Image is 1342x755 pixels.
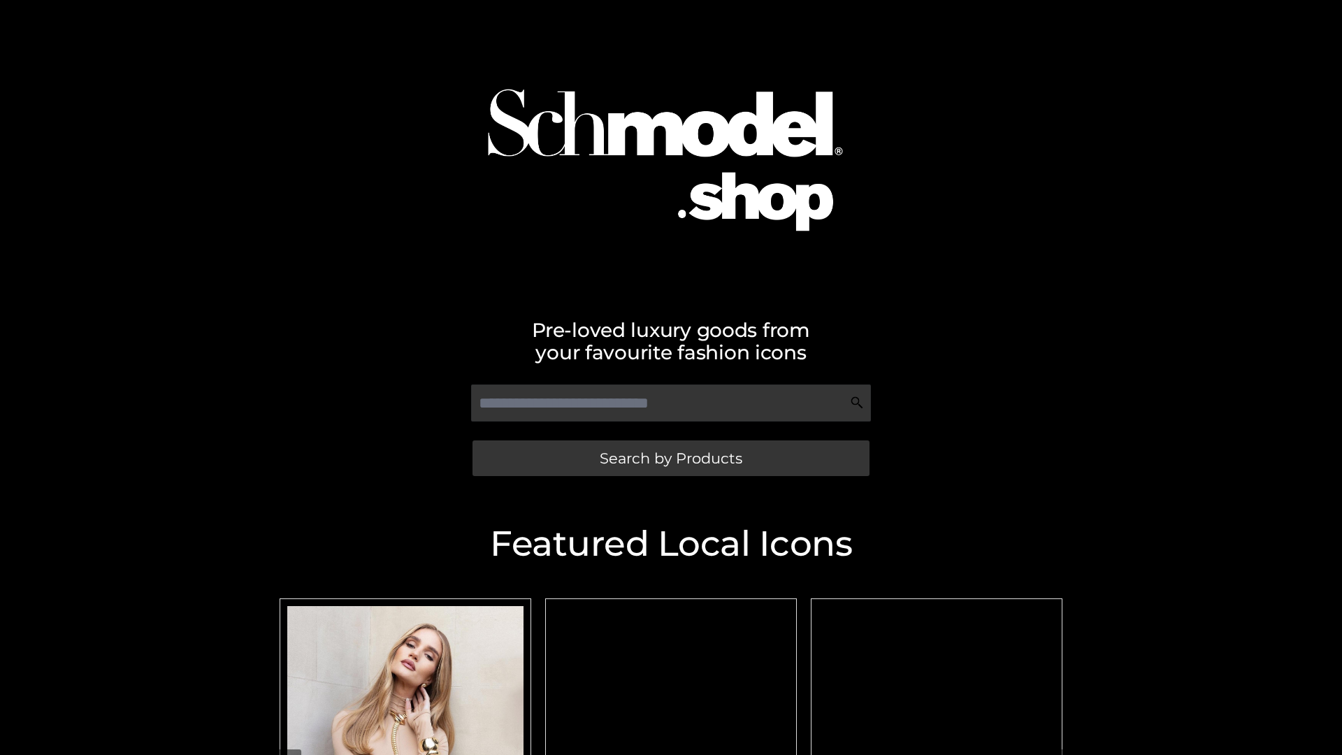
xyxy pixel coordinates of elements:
img: Search Icon [850,396,864,410]
a: Search by Products [472,440,870,476]
h2: Featured Local Icons​ [273,526,1069,561]
span: Search by Products [600,451,742,466]
h2: Pre-loved luxury goods from your favourite fashion icons [273,319,1069,364]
